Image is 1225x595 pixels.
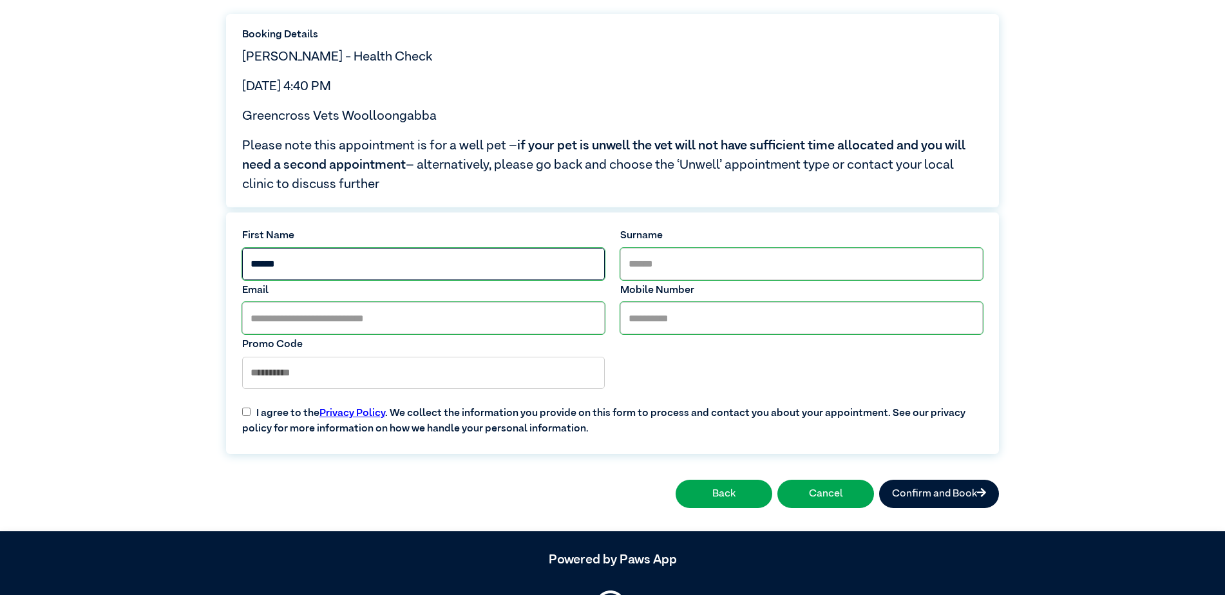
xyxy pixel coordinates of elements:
[242,27,983,42] label: Booking Details
[242,50,432,63] span: [PERSON_NAME] - Health Check
[234,395,991,437] label: I agree to the . We collect the information you provide on this form to process and contact you a...
[226,552,999,567] h5: Powered by Paws App
[879,480,999,508] button: Confirm and Book
[620,283,983,298] label: Mobile Number
[242,408,251,416] input: I agree to thePrivacy Policy. We collect the information you provide on this form to process and ...
[242,228,605,243] label: First Name
[242,109,437,122] span: Greencross Vets Woolloongabba
[777,480,874,508] button: Cancel
[242,80,331,93] span: [DATE] 4:40 PM
[676,480,772,508] button: Back
[319,408,385,419] a: Privacy Policy
[620,228,983,243] label: Surname
[242,283,605,298] label: Email
[242,139,965,171] span: if your pet is unwell the vet will not have sufficient time allocated and you will need a second ...
[242,337,605,352] label: Promo Code
[242,136,983,194] span: Please note this appointment is for a well pet – – alternatively, please go back and choose the ‘...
